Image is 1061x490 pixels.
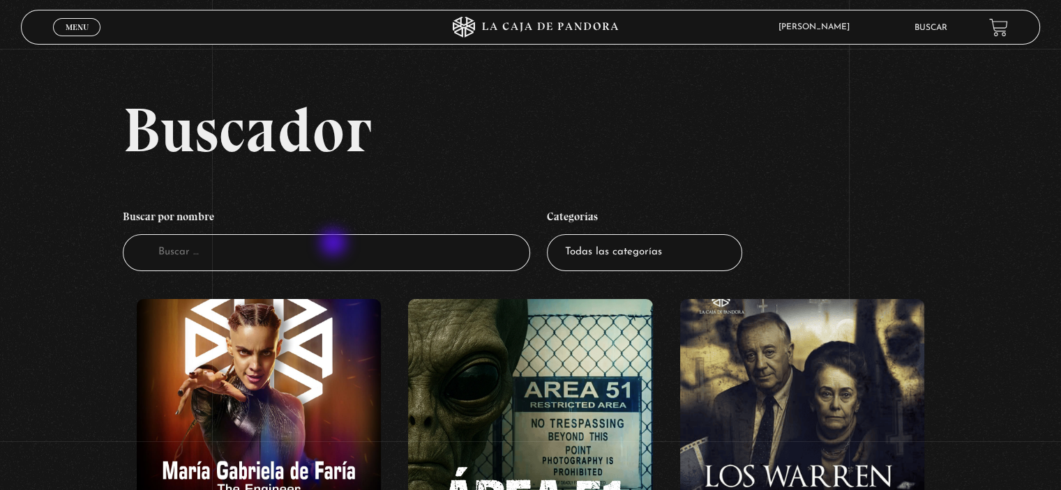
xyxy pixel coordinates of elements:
[989,18,1008,37] a: View your shopping cart
[772,23,864,31] span: [PERSON_NAME]
[123,98,1039,161] h2: Buscador
[915,24,947,32] a: Buscar
[66,23,89,31] span: Menu
[61,35,93,45] span: Cerrar
[547,203,742,235] h4: Categorías
[123,203,530,235] h4: Buscar por nombre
